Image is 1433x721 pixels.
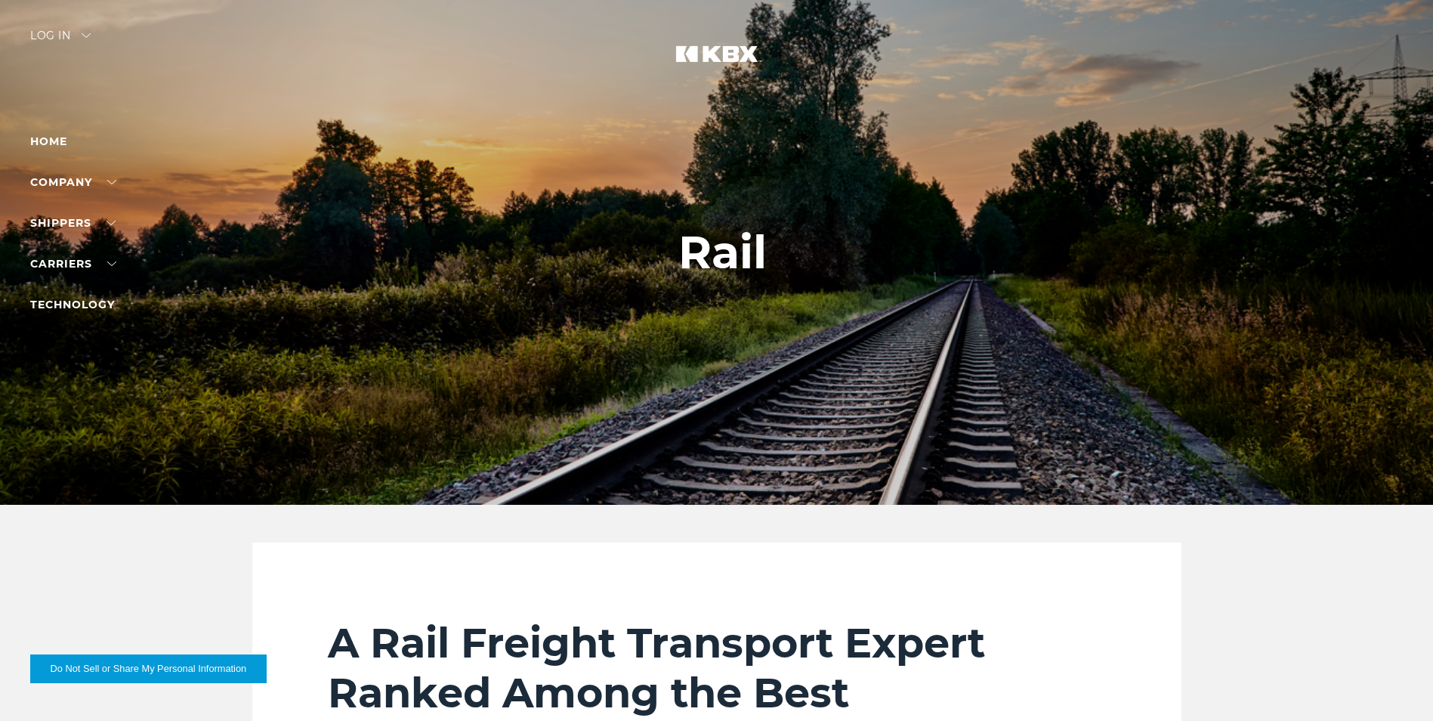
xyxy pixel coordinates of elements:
a: Technology [30,298,115,311]
img: arrow [82,33,91,38]
img: kbx logo [660,30,774,97]
button: Do Not Sell or Share My Personal Information [30,654,267,683]
a: Home [30,135,67,148]
a: Company [30,175,116,189]
h2: A Rail Freight Transport Expert Ranked Among the Best [328,618,1106,718]
h1: Rail [678,227,767,278]
a: Carriers [30,257,116,271]
div: Log in [30,30,91,52]
a: SHIPPERS [30,216,116,230]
